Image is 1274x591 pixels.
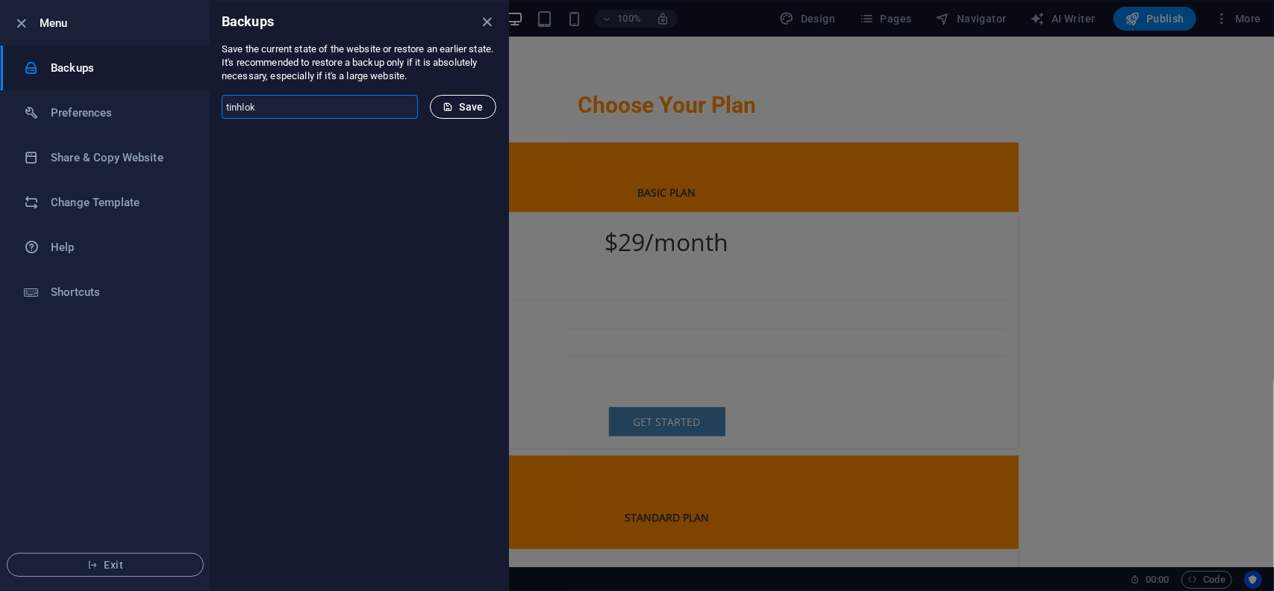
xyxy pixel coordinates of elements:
h6: Menu [40,14,198,32]
h6: Backups [51,59,189,77]
p: Save the current state of the website or restore an earlier state. It's recommended to restore a ... [222,43,496,83]
span: Save [443,101,484,113]
h6: Preferences [51,104,189,122]
input: Enter a name for a new backup (optional) [222,95,418,119]
button: Save [430,95,496,119]
h6: Backups [222,13,274,31]
h6: Help [51,238,189,256]
button: close [478,13,496,31]
h6: Share & Copy Website [51,149,189,167]
span: Exit [19,559,191,571]
h6: Shortcuts [51,283,189,301]
h6: Change Template [51,194,189,211]
button: Exit [7,553,204,577]
a: Help [1,225,210,270]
